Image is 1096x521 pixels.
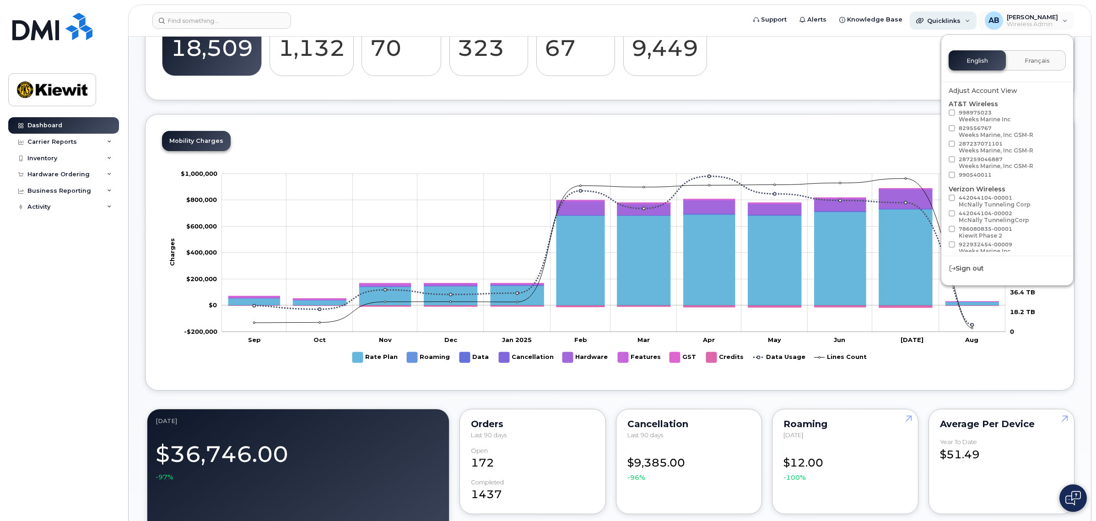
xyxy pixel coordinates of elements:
[1007,13,1058,21] span: [PERSON_NAME]
[959,156,1033,169] span: 287259046887
[181,170,217,177] tspan: $1,000,000
[186,249,217,256] g: $0
[783,431,803,439] span: [DATE]
[959,163,1033,169] div: Weeks Marine, Inc GSM-R
[314,336,326,343] tspan: Oct
[959,226,1012,239] span: 786080835-00001
[940,420,1064,428] div: Average per Device
[965,336,979,343] tspan: Aug
[901,336,923,343] tspan: [DATE]
[156,418,441,425] div: August 2025
[941,260,1073,277] div: Sign out
[847,15,902,24] span: Knowledge Base
[959,210,1029,223] span: 442044104-00002
[959,201,1031,208] div: McNally Tunneling Corp
[959,248,1012,255] div: Weeks Marine Inc
[1065,491,1081,505] img: Open chat
[747,11,793,29] a: Support
[959,232,1012,239] div: Kiewit Phase 2
[209,302,217,309] tspan: $0
[768,336,781,343] tspan: May
[959,217,1029,223] div: McNally TunnelingCorp
[783,473,806,482] span: -100%
[753,348,805,366] g: Data Usage
[184,328,217,335] tspan: -$200,000
[949,99,1066,181] div: AT&T Wireless
[471,447,594,471] div: 172
[959,172,992,178] span: 990540011
[444,336,458,343] tspan: Dec
[229,306,999,308] g: Credits
[471,479,594,503] div: 1437
[186,196,217,204] tspan: $800,000
[162,131,231,151] a: Mobility Charges
[171,11,253,71] a: Active 18,509
[703,336,715,343] tspan: Apr
[459,348,490,366] g: Data
[168,170,1051,366] g: Chart
[949,86,1066,96] div: Adjust Account View
[959,125,1033,138] span: 829556767
[370,11,433,71] a: Suspend Candidates 70
[949,185,1066,256] div: Verizon Wireless
[959,116,1011,123] div: Weeks Marine Inc
[959,147,1033,154] div: Weeks Marine, Inc GSM-R
[499,348,554,366] g: Cancellation
[627,431,663,439] span: Last 90 days
[959,141,1033,154] span: 287237071101
[978,11,1074,30] div: Alex Banuelos
[186,249,217,256] tspan: $400,000
[545,11,606,71] a: Pending Status 67
[632,11,698,71] a: Data Conflicts 9,449
[910,11,977,30] div: Quicklinks
[278,11,345,71] a: Suspended 1,132
[1010,328,1014,335] tspan: 0
[184,328,217,335] g: $0
[471,431,507,439] span: Last 90 days
[706,348,744,366] g: Credits
[379,336,392,343] tspan: Nov
[156,436,441,482] div: $36,746.00
[627,447,751,483] div: $9,385.00
[1007,21,1058,28] span: Wireless Admin
[834,336,846,343] tspan: Jun
[502,336,532,343] tspan: Jan 2025
[793,11,833,29] a: Alerts
[407,348,450,366] g: Roaming
[458,11,519,71] a: Cancel Candidates 323
[168,238,176,266] tspan: Charges
[761,15,787,24] span: Support
[807,15,826,24] span: Alerts
[229,189,999,302] g: GST
[1025,57,1050,65] span: Français
[783,447,907,483] div: $12.00
[248,336,261,343] tspan: Sep
[156,472,173,482] span: -97%
[1010,288,1035,296] tspan: 36.4 TB
[186,275,217,282] tspan: $200,000
[627,420,751,428] div: Cancellation
[927,17,961,24] span: Quicklinks
[186,223,217,230] g: $0
[627,473,645,482] span: -96%
[1010,308,1035,315] tspan: 18.2 TB
[186,275,217,282] g: $0
[574,336,587,343] tspan: Feb
[352,348,398,366] g: Rate Plan
[181,170,217,177] g: $0
[186,223,217,230] tspan: $600,000
[471,447,488,454] div: Open
[783,420,907,428] div: Roaming
[152,12,291,29] input: Find something...
[471,420,594,428] div: Orders
[669,348,697,366] g: GST
[988,15,999,26] span: AB
[833,11,909,29] a: Knowledge Base
[940,439,977,445] div: Year to Date
[186,196,217,204] g: $0
[959,195,1031,208] span: 442044104-00001
[352,348,867,366] g: Legend
[814,348,867,366] g: Lines Count
[638,336,650,343] tspan: Mar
